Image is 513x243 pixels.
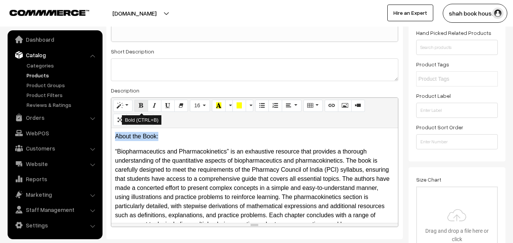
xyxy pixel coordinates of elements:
a: Product Groups [25,81,100,89]
button: More Color [225,100,233,112]
label: Description [111,86,139,94]
button: Unordered list (CTRL+SHIFT+NUM7) [255,100,269,112]
div: resize [111,223,398,227]
input: Enter Label [416,103,498,118]
input: Search products [416,40,498,55]
button: More Color [246,100,253,112]
button: shah book hous… [443,4,507,23]
img: user [492,8,504,19]
div: Bold (CTRL+B) [122,115,162,125]
button: Ordered list (CTRL+SHIFT+NUM8) [268,100,282,112]
a: Product Filters [25,91,100,99]
label: Short Description [111,47,154,55]
a: Hire an Expert [387,5,433,21]
a: Staff Management [9,203,100,216]
button: [DOMAIN_NAME] [86,4,183,23]
p: About the Book: [115,132,394,141]
button: Remove Font Style (CTRL+\) [174,100,188,112]
input: Product Tags [418,75,485,83]
button: Link (CTRL+K) [325,100,338,112]
label: Product Tags [416,60,449,68]
a: Dashboard [9,33,100,46]
button: Style [113,100,133,112]
a: Customers [9,141,100,155]
label: Hand Picked Related Products [416,29,491,37]
a: Orders [9,111,100,124]
button: Recent Color [212,100,226,112]
button: Underline (CTRL+U) [161,100,175,112]
button: Video [351,100,365,112]
a: Products [25,71,100,79]
span: 16 [194,102,200,108]
a: COMMMERCE [9,8,76,17]
a: Categories [25,61,100,69]
a: Reviews & Ratings [25,101,100,109]
label: Size Chart [416,176,441,183]
a: Settings [9,218,100,232]
a: Website [9,157,100,171]
a: Reports [9,172,100,186]
a: Marketing [9,188,100,201]
img: COMMMERCE [9,10,89,16]
button: Bold (CTRL+B) [134,100,148,112]
button: Full Screen [113,114,127,126]
input: Enter Number [416,134,498,149]
label: Product Sort Order [416,123,463,131]
button: Table [303,100,323,112]
label: Product Label [416,92,451,100]
a: WebPOS [9,126,100,140]
button: Font Size [190,100,210,112]
button: Italic (CTRL+I) [148,100,161,112]
p: “Biopharmaceutics and Pharmacokinetics” is an exhaustive resource that provides a thorough unders... [115,147,394,238]
a: Catalog [9,48,100,62]
button: Background Color [232,100,246,112]
button: Paragraph [282,100,301,112]
button: Picture [338,100,352,112]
